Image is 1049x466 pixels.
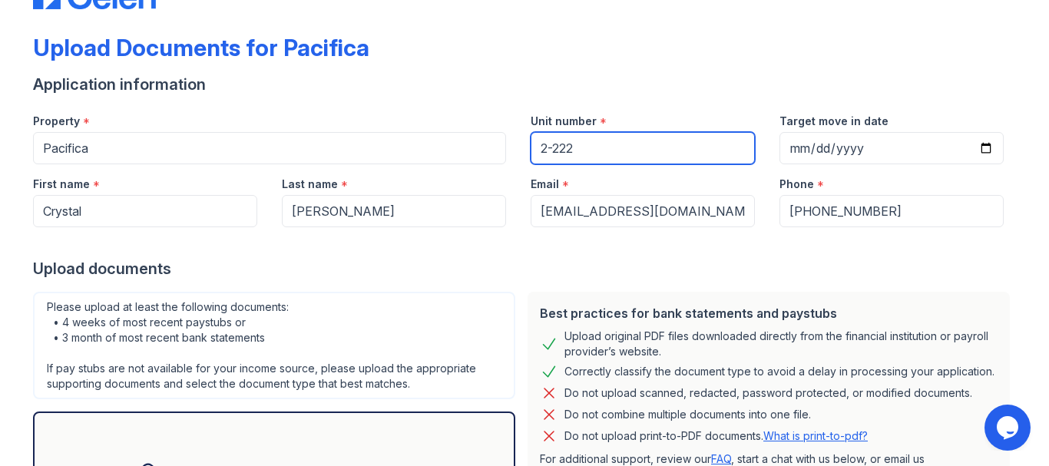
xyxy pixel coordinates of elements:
[564,384,972,402] div: Do not upload scanned, redacted, password protected, or modified documents.
[540,304,998,322] div: Best practices for bank statements and paystubs
[564,405,811,424] div: Do not combine multiple documents into one file.
[282,177,338,192] label: Last name
[779,177,814,192] label: Phone
[33,258,1016,279] div: Upload documents
[33,292,515,399] div: Please upload at least the following documents: • 4 weeks of most recent paystubs or • 3 month of...
[33,34,369,61] div: Upload Documents for Pacifica
[564,362,994,381] div: Correctly classify the document type to avoid a delay in processing your application.
[33,177,90,192] label: First name
[33,74,1016,95] div: Application information
[779,114,889,129] label: Target move in date
[564,329,998,359] div: Upload original PDF files downloaded directly from the financial institution or payroll provider’...
[531,177,559,192] label: Email
[531,114,597,129] label: Unit number
[984,405,1034,451] iframe: chat widget
[564,428,868,444] p: Do not upload print-to-PDF documents.
[763,429,868,442] a: What is print-to-pdf?
[33,114,80,129] label: Property
[711,452,731,465] a: FAQ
